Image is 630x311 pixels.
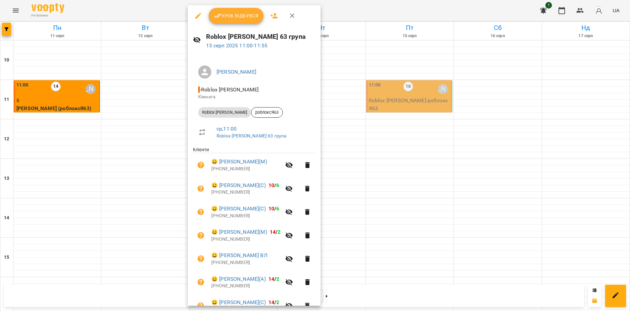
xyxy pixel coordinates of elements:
p: [PHONE_NUMBER] [211,259,281,266]
b: / [268,276,280,282]
a: ср , 11:00 [217,126,237,132]
button: Візит ще не сплачено. Додати оплату? [193,157,209,173]
div: роблоксЯ63 [251,107,283,118]
p: [PHONE_NUMBER] [211,166,281,172]
span: 10 [268,205,274,212]
b: / [268,182,280,188]
span: 14 [270,229,276,235]
a: 😀 [PERSON_NAME](А) [211,275,266,283]
span: 6 [276,182,279,188]
button: Урок відбувся [209,8,264,24]
span: 14 [268,299,274,305]
p: [PHONE_NUMBER] [211,283,281,289]
b: / [268,299,280,305]
span: Roblox [PERSON_NAME] [198,109,251,115]
p: [PHONE_NUMBER] [211,189,281,196]
a: 😀 [PERSON_NAME](С) [211,205,266,213]
span: роблоксЯ63 [251,109,283,115]
p: Кімната [198,94,310,100]
a: 13 серп 2025 11:00-11:55 [206,42,268,49]
a: 😀 [PERSON_NAME](М) [211,158,267,166]
span: 2 [276,276,279,282]
a: 😀 [PERSON_NAME](М) [211,228,267,236]
button: Візит ще не сплачено. Додати оплату? [193,251,209,267]
a: [PERSON_NAME] [217,69,256,75]
span: 6 [276,205,279,212]
span: 2 [278,229,281,235]
button: Візит ще не сплачено. Додати оплату? [193,181,209,197]
p: [PHONE_NUMBER] [211,213,281,219]
span: - Roblox [PERSON_NAME] [198,86,260,93]
span: 2 [276,299,279,305]
button: Візит ще не сплачено. Додати оплату? [193,274,209,290]
button: Візит ще не сплачено. Додати оплату? [193,227,209,243]
a: 😀 [PERSON_NAME] ВЛ [211,251,267,259]
a: 😀 [PERSON_NAME](С) [211,299,266,306]
a: Roblox [PERSON_NAME] 63 група [217,133,286,138]
b: / [270,229,281,235]
h6: Roblox [PERSON_NAME] 63 група [206,32,315,42]
p: [PHONE_NUMBER] [211,236,281,243]
span: Урок відбувся [214,12,259,20]
b: / [268,205,280,212]
a: 😀 [PERSON_NAME](С) [211,181,266,189]
span: 14 [268,276,274,282]
button: Візит ще не сплачено. Додати оплату? [193,204,209,220]
span: 10 [268,182,274,188]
